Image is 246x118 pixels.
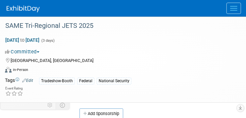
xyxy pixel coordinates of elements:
div: In-Person [13,67,28,72]
div: Event Rating [5,87,23,90]
div: Federal [77,78,94,85]
div: National Security [97,78,131,85]
img: ExhibitDay [7,6,40,12]
td: Toggle Event Tabs [56,101,70,109]
span: [DATE] [DATE] [5,37,40,43]
a: Edit [22,78,33,83]
div: SAME Tri-Regional JETS 2025 [3,20,233,32]
button: Menu [226,3,241,14]
img: Format-Inperson.png [5,67,12,72]
span: (3 days) [41,38,55,43]
td: Personalize Event Tab Strip [44,101,56,109]
div: Event Format [5,66,233,76]
span: to [19,37,25,43]
span: [GEOGRAPHIC_DATA], [GEOGRAPHIC_DATA] [11,58,93,63]
div: Tradeshow-Booth [39,78,75,85]
td: Tags [5,77,33,85]
button: Committed [5,48,42,55]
